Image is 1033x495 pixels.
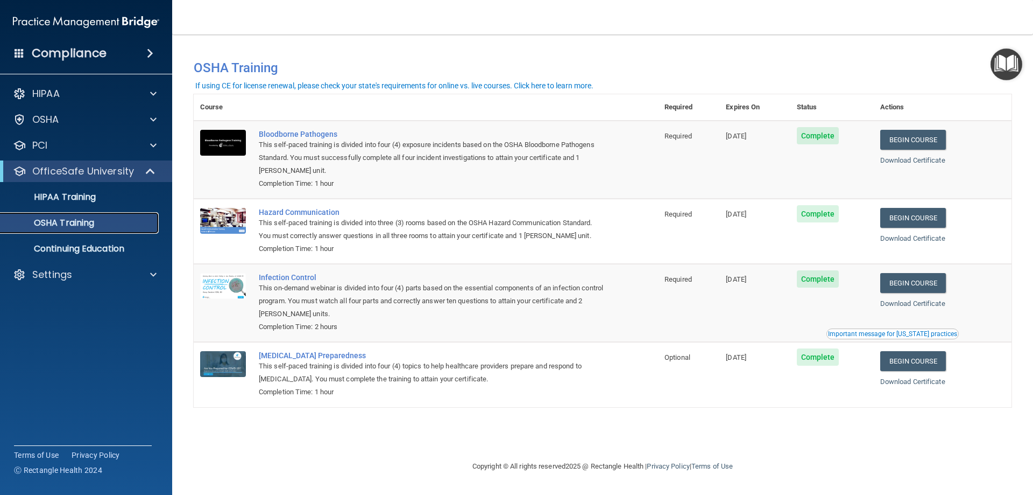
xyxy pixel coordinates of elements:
a: HIPAA [13,87,157,100]
span: [DATE] [726,132,746,140]
a: Infection Control [259,273,604,282]
span: Required [664,210,692,218]
div: If using CE for license renewal, please check your state's requirements for online vs. live cours... [195,82,593,89]
img: PMB logo [13,11,159,33]
span: [DATE] [726,275,746,283]
p: OSHA Training [7,218,94,228]
div: Completion Time: 1 hour [259,242,604,255]
a: Download Certificate [880,299,945,308]
p: Continuing Education [7,243,154,254]
a: [MEDICAL_DATA] Preparedness [259,351,604,360]
a: PCI [13,139,157,152]
a: OfficeSafe University [13,165,156,178]
span: [DATE] [726,353,746,361]
div: This self-paced training is divided into four (4) topics to help healthcare providers prepare and... [259,360,604,386]
div: Important message for [US_STATE] practices [828,331,957,337]
div: Completion Time: 1 hour [259,386,604,399]
a: Download Certificate [880,378,945,386]
div: Completion Time: 1 hour [259,177,604,190]
h4: Compliance [32,46,107,61]
span: Ⓒ Rectangle Health 2024 [14,465,102,476]
a: Terms of Use [14,450,59,461]
th: Course [194,94,252,121]
th: Actions [874,94,1011,121]
div: This self-paced training is divided into four (4) exposure incidents based on the OSHA Bloodborne... [259,138,604,177]
span: Complete [797,270,839,288]
span: Complete [797,205,839,222]
a: Bloodborne Pathogens [259,130,604,138]
p: Settings [32,268,72,281]
button: Read this if you are a dental practitioner in the state of CA [826,329,959,339]
a: Begin Course [880,130,946,150]
a: Settings [13,268,157,281]
p: PCI [32,139,47,152]
button: Open Resource Center [990,48,1022,80]
p: OSHA [32,113,59,126]
p: HIPAA [32,87,60,100]
p: HIPAA Training [7,192,96,203]
div: Copyright © All rights reserved 2025 @ Rectangle Health | | [406,449,799,484]
span: [DATE] [726,210,746,218]
th: Expires On [719,94,790,121]
a: Terms of Use [691,462,733,470]
a: Hazard Communication [259,208,604,217]
a: Begin Course [880,208,946,228]
div: This self-paced training is divided into three (3) rooms based on the OSHA Hazard Communication S... [259,217,604,242]
span: Required [664,132,692,140]
button: If using CE for license renewal, please check your state's requirements for online vs. live cours... [194,80,595,91]
a: Begin Course [880,351,946,371]
th: Status [790,94,874,121]
a: Privacy Policy [647,462,689,470]
div: This on-demand webinar is divided into four (4) parts based on the essential components of an inf... [259,282,604,320]
a: Begin Course [880,273,946,293]
a: OSHA [13,113,157,126]
a: Privacy Policy [72,450,120,461]
span: Complete [797,348,839,366]
span: Complete [797,127,839,144]
span: Required [664,275,692,283]
a: Download Certificate [880,234,945,242]
span: Optional [664,353,690,361]
a: Download Certificate [880,156,945,164]
div: Completion Time: 2 hours [259,320,604,333]
h4: OSHA Training [194,60,1011,75]
th: Required [658,94,719,121]
p: OfficeSafe University [32,165,134,178]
